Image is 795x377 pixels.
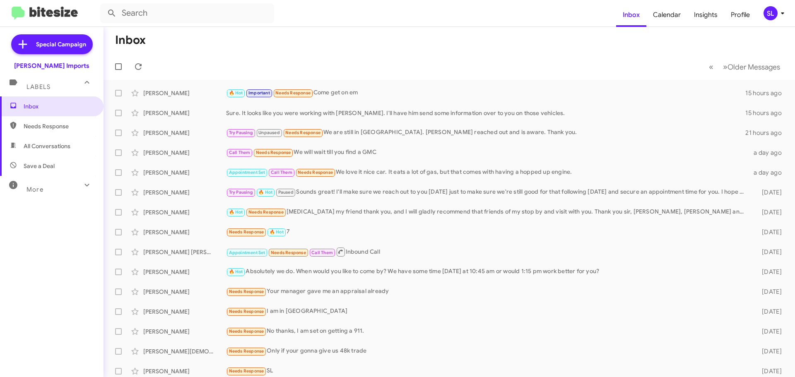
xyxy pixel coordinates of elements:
span: Needs Response [285,130,320,135]
span: Unpaused [258,130,280,135]
span: Appointment Set [229,170,265,175]
div: [PERSON_NAME] [143,129,226,137]
div: 7 [226,227,749,237]
span: All Conversations [24,142,70,150]
div: [PERSON_NAME] [143,288,226,296]
span: Needs Response [275,90,311,96]
div: Sure. It looks like you were working with [PERSON_NAME]. I'll have him send some information over... [226,109,745,117]
div: [PERSON_NAME] [143,208,226,216]
a: Calendar [646,3,687,27]
div: Absolutely we do. When would you like to come by? We have some time [DATE] at 10:45 am or would 1... [226,267,749,276]
span: Needs Response [229,348,264,354]
span: Needs Response [229,229,264,235]
div: [PERSON_NAME] [PERSON_NAME] [143,248,226,256]
span: Call Them [311,250,333,255]
span: Paused [278,190,294,195]
div: [DATE] [749,327,788,336]
span: Needs Response [248,209,284,215]
h1: Inbox [115,34,146,47]
div: [PERSON_NAME][DEMOGRAPHIC_DATA] [143,347,226,355]
span: 🔥 Hot [229,209,243,215]
div: I am in [GEOGRAPHIC_DATA] [226,307,749,316]
span: « [709,62,713,72]
a: Inbox [616,3,646,27]
span: Try Pausing [229,130,253,135]
span: 🔥 Hot [258,190,272,195]
div: [PERSON_NAME] [143,89,226,97]
div: [MEDICAL_DATA] my friend thank you, and I will gladly recommend that friends of my stop by and vi... [226,207,749,217]
span: Inbox [24,102,94,110]
span: » [723,62,728,72]
span: Needs Response [229,329,264,334]
span: Appointment Set [229,250,265,255]
div: [DATE] [749,288,788,296]
div: 15 hours ago [745,109,788,117]
div: [PERSON_NAME] [143,268,226,276]
div: [DATE] [749,347,788,355]
div: [PERSON_NAME] Imports [14,62,89,70]
div: 15 hours ago [745,89,788,97]
div: a day ago [749,168,788,177]
div: [DATE] [749,208,788,216]
span: Important [248,90,270,96]
span: Needs Response [229,309,264,314]
span: Older Messages [728,62,780,72]
div: 21 hours ago [745,129,788,137]
div: We will wait till you find a GMC [226,148,749,157]
div: [PERSON_NAME] [143,327,226,336]
span: Needs Response [271,250,306,255]
div: [DATE] [749,228,788,236]
nav: Page navigation example [704,58,785,75]
div: Inbound Call [226,247,749,257]
a: Profile [724,3,756,27]
span: Needs Response [229,289,264,294]
button: Previous [704,58,718,75]
span: More [26,186,43,193]
div: [PERSON_NAME] [143,228,226,236]
span: Save a Deal [24,162,55,170]
div: SL [226,366,749,376]
span: Needs Response [24,122,94,130]
div: [PERSON_NAME] [143,149,226,157]
div: SL [764,6,778,20]
div: a day ago [749,149,788,157]
span: 🔥 Hot [229,90,243,96]
span: Call Them [229,150,251,155]
input: Search [100,3,274,23]
div: [DATE] [749,268,788,276]
span: 🔥 Hot [270,229,284,235]
div: We love it nice car. It eats a lot of gas, but that comes with having a hopped up engine. [226,168,749,177]
div: Only if your gonna give us 48k trade [226,346,749,356]
span: Needs Response [256,150,291,155]
div: Sounds great! I'll make sure we reach out to you [DATE] just to make sure we're still good for th... [226,187,749,197]
span: 🔥 Hot [229,269,243,274]
span: Try Pausing [229,190,253,195]
div: [PERSON_NAME] [143,168,226,177]
div: Your manager gave me an appraisal already [226,287,749,296]
span: Special Campaign [36,40,86,48]
span: Call Them [271,170,292,175]
span: Needs Response [298,170,333,175]
a: Insights [687,3,724,27]
div: No thanks, I am set on getting a 911. [226,327,749,336]
div: Come get on em [226,88,745,98]
div: [DATE] [749,248,788,256]
div: [PERSON_NAME] [143,188,226,197]
div: [DATE] [749,188,788,197]
div: [PERSON_NAME] [143,307,226,316]
div: [PERSON_NAME] [143,367,226,375]
button: SL [756,6,786,20]
button: Next [718,58,785,75]
div: [PERSON_NAME] [143,109,226,117]
div: [DATE] [749,367,788,375]
span: Labels [26,83,51,91]
a: Special Campaign [11,34,93,54]
span: Needs Response [229,368,264,374]
div: [DATE] [749,307,788,316]
div: We are still in [GEOGRAPHIC_DATA]. [PERSON_NAME] reached out and is aware. Thank you. [226,128,745,137]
